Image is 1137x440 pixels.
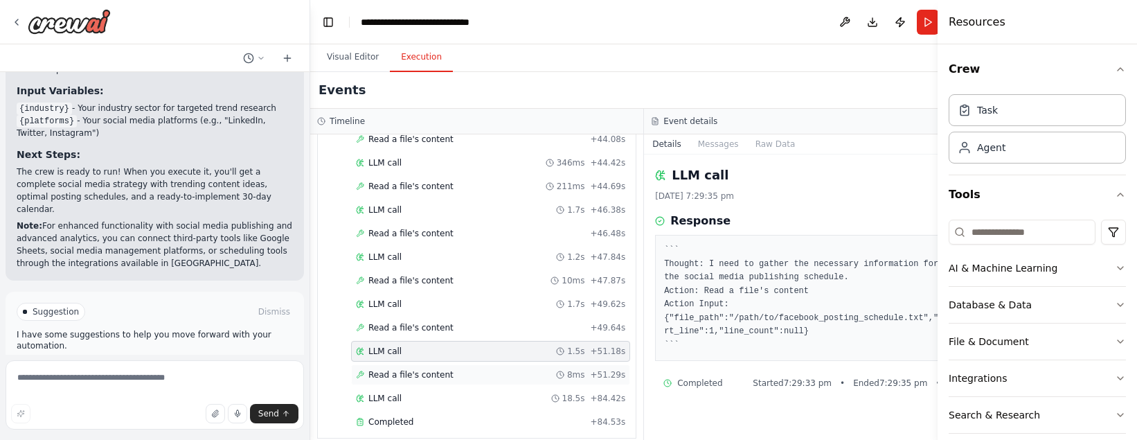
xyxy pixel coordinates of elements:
span: 346ms [557,157,585,168]
div: Integrations [949,371,1007,385]
button: Details [644,134,690,154]
button: Click to speak your automation idea [228,404,247,423]
button: Database & Data [949,287,1126,323]
button: Tools [949,175,1126,214]
button: Integrations [949,360,1126,396]
span: LLM call [368,299,402,310]
div: Search & Research [949,408,1040,422]
span: Completed [368,416,413,428]
span: 211ms [557,181,585,192]
span: Ended 7:29:35 pm [853,378,927,389]
button: Improve this prompt [11,404,30,423]
button: AI & Machine Learning [949,250,1126,286]
button: Start a new chat [276,50,298,67]
div: Agent [977,141,1005,155]
span: + 44.69s [590,181,625,192]
span: Read a file's content [368,134,454,145]
p: The crew is ready to run! When you execute it, you'll get a complete social media strategy with t... [17,166,293,215]
div: [DATE] 7:29:35 pm [655,191,967,202]
span: 1.2s [567,252,584,263]
button: Hide left sidebar [319,12,338,32]
img: Logo [28,9,111,34]
h4: Resources [949,14,1005,30]
span: + 49.62s [590,299,625,310]
span: LLM call [368,157,402,168]
p: For enhanced functionality with social media publishing and advanced analytics, you can connect t... [17,220,293,270]
button: Messages [690,134,747,154]
h3: Timeline [330,116,365,127]
span: Read a file's content [368,322,454,333]
span: + 47.84s [590,252,625,263]
button: Search & Research [949,397,1126,433]
span: + 51.29s [590,369,625,380]
span: LLM call [368,252,402,263]
strong: Note: [17,221,42,231]
button: Switch to previous chat [238,50,271,67]
button: Dismiss [256,305,293,319]
div: Crew [949,89,1126,175]
strong: Next Steps: [17,149,80,160]
span: LLM call [368,393,402,404]
span: 1.5s [567,346,584,357]
span: + 84.53s [590,416,625,428]
p: I have some suggestions to help you move forward with your automation. [17,329,293,351]
button: Crew [949,50,1126,89]
button: File & Document [949,324,1126,360]
span: Read a file's content [368,181,454,192]
span: + 46.38s [590,204,625,215]
span: + 49.64s [590,322,625,333]
span: Read a file's content [368,275,454,286]
span: + 84.42s [590,393,625,404]
h2: Events [319,80,366,100]
pre: ``` Thought: I need to gather the necessary information for the social media publishing schedule.... [664,244,958,352]
button: Visual Editor [316,43,390,72]
span: 1.7s [567,204,584,215]
span: 1.7s [567,299,584,310]
span: + 47.87s [590,275,625,286]
span: 18.5s [562,393,585,404]
code: {platforms} [17,115,77,127]
span: LLM call [368,204,402,215]
button: Raw Data [747,134,804,154]
li: - Your social media platforms (e.g., "LinkedIn, Twitter, Instagram") [17,114,293,139]
span: LLM call [368,346,402,357]
span: Read a file's content [368,228,454,239]
button: Send [250,404,298,423]
h3: Event details [663,116,717,127]
nav: breadcrumb [361,15,513,29]
h2: LLM call [672,166,728,185]
span: Started 7:29:33 pm [753,378,832,389]
span: • [840,378,845,389]
span: + 46.48s [590,228,625,239]
span: 10ms [562,275,584,286]
div: Task [977,103,998,117]
button: Execution [390,43,453,72]
span: Suggestion [33,306,79,317]
h3: Response [670,213,731,229]
div: Database & Data [949,298,1032,312]
li: - Your industry sector for targeted trend research [17,102,293,114]
span: + 44.42s [590,157,625,168]
div: AI & Machine Learning [949,261,1057,275]
span: + 51.18s [590,346,625,357]
button: Upload files [206,404,225,423]
span: Read a file's content [368,369,454,380]
span: Send [258,408,279,419]
span: 8ms [567,369,585,380]
span: Completed [677,378,722,389]
code: {industry} [17,103,72,115]
strong: Input Variables: [17,85,104,96]
span: + 44.08s [590,134,625,145]
div: File & Document [949,335,1029,349]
